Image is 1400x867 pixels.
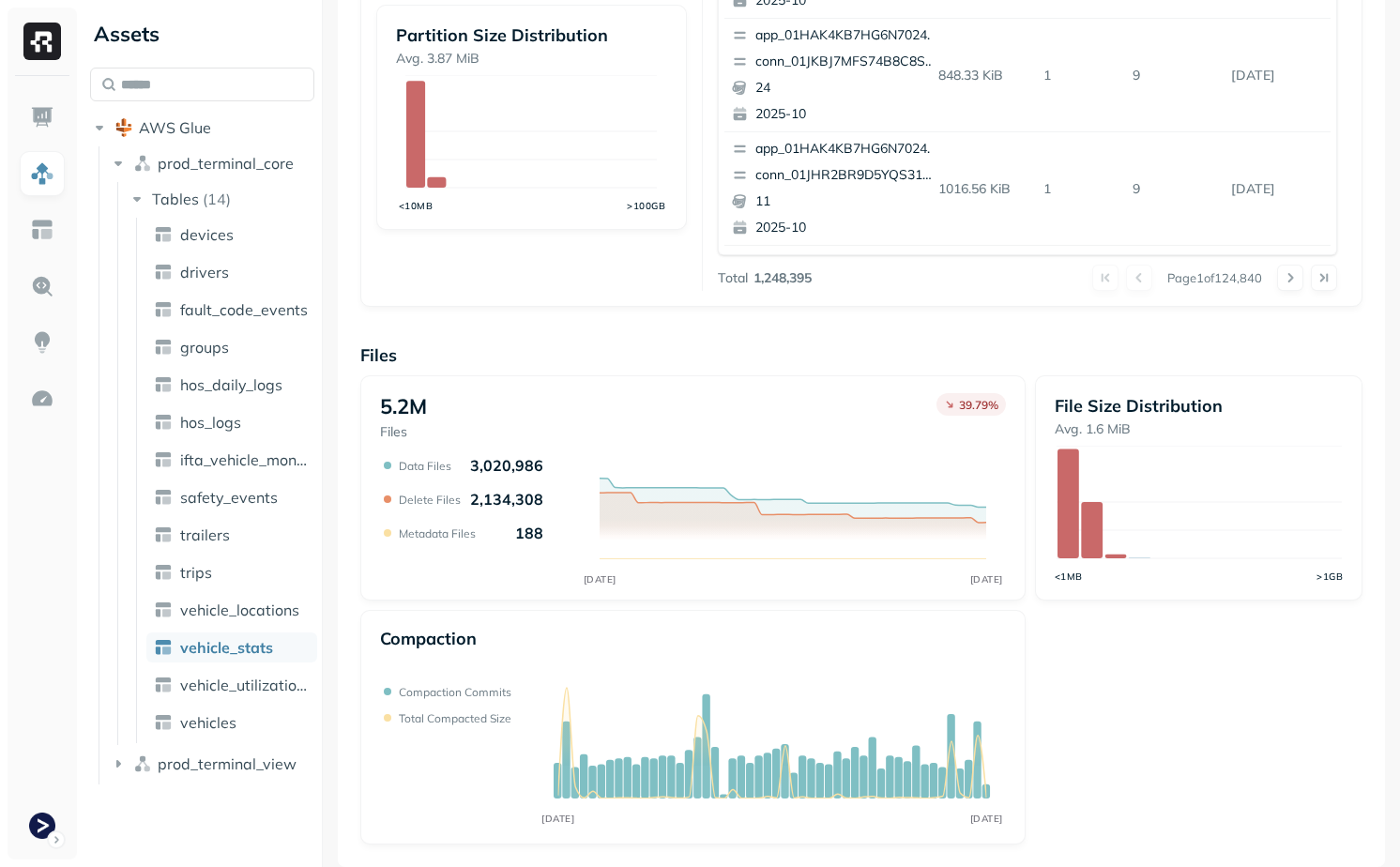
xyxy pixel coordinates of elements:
a: trailers [146,520,317,550]
span: fault_code_events [180,300,308,319]
img: Optimization [30,387,54,411]
p: conn_01JHR2BR9D5YQS31NTBVVXBPDP [755,166,937,185]
span: AWS Glue [139,118,211,137]
p: Oct 3, 2025 [1224,173,1331,205]
p: 2025-10 [755,105,937,124]
img: table [154,638,173,657]
p: Avg. 3.87 MiB [396,50,666,68]
span: ifta_vehicle_months [180,450,310,469]
button: prod_terminal_view [109,749,315,779]
img: table [154,563,173,582]
img: namespace [133,754,152,773]
p: Delete Files [399,493,461,507]
p: app_01HAK4KB7HG6N7024210G3S8D5 [755,140,937,159]
img: table [154,413,173,432]
a: hos_logs [146,407,317,437]
button: app_01HAK4KB7HG6N7024210G3S8D5conn_01JNP10G2BKR3PR9K8762BTZN3112025-10 [724,246,946,358]
p: 848.33 KiB [931,59,1036,92]
img: Ryft [23,23,61,60]
tspan: >1GB [1316,570,1343,583]
p: Partition Size Distribution [396,24,666,46]
p: Compaction commits [399,685,511,699]
img: namespace [133,154,152,173]
span: trailers [180,525,230,544]
p: 2025-10 [755,219,937,237]
span: groups [180,338,229,357]
p: 2,134,308 [470,490,543,509]
p: Page 1 of 124,840 [1167,269,1262,286]
tspan: [DATE] [970,813,1003,825]
img: table [154,225,173,244]
span: Tables [152,190,199,208]
p: 1 [1036,59,1125,92]
span: safety_events [180,488,278,507]
p: 5.2M [380,393,427,419]
p: File Size Distribution [1055,395,1343,417]
tspan: >100GB [628,200,666,212]
img: table [154,525,173,544]
p: Total compacted size [399,711,511,725]
p: conn_01JKBJ7MFS74B8C8S1YWG437RJ [755,53,937,71]
p: ( 14 ) [203,190,231,208]
img: Query Explorer [30,274,54,298]
a: fault_code_events [146,295,317,325]
p: Oct 3, 2025 [1224,59,1331,92]
span: trips [180,563,212,582]
span: devices [180,225,234,244]
p: 9 [1125,59,1224,92]
span: hos_logs [180,413,241,432]
p: 3,020,986 [470,456,543,475]
a: vehicle_locations [146,595,317,625]
p: Metadata Files [399,526,476,540]
span: hos_daily_logs [180,375,282,394]
img: table [154,263,173,281]
button: app_01HAK4KB7HG6N7024210G3S8D5conn_01JHR2BR9D5YQS31NTBVVXBPDP112025-10 [724,132,946,245]
a: vehicles [146,707,317,738]
img: table [154,375,173,394]
span: vehicle_locations [180,601,299,619]
button: AWS Glue [90,113,314,143]
a: drivers [146,257,317,287]
span: prod_terminal_view [158,754,297,773]
p: Avg. 1.6 MiB [1055,420,1343,438]
img: table [154,601,173,619]
tspan: [DATE] [970,573,1003,586]
span: vehicles [180,713,236,732]
div: Assets [90,19,314,49]
tspan: <1MB [1054,570,1082,583]
p: 188 [515,524,543,542]
a: vehicle_stats [146,632,317,662]
p: 1016.56 KiB [931,173,1036,205]
p: Compaction [380,628,477,649]
img: Asset Explorer [30,218,54,242]
img: Assets [30,161,54,186]
span: vehicle_stats [180,638,273,657]
img: Terminal [29,813,55,839]
img: table [154,488,173,507]
a: vehicle_utilization_day [146,670,317,700]
p: Total [718,269,748,287]
tspan: [DATE] [584,573,616,586]
p: 1,248,395 [753,269,812,287]
a: ifta_vehicle_months [146,445,317,475]
img: table [154,338,173,357]
p: app_01HAK4KB7HG6N7024210G3S8D5 [755,26,937,45]
p: 1 [1036,173,1125,205]
p: 24 [755,79,937,98]
span: vehicle_utilization_day [180,676,310,694]
a: safety_events [146,482,317,512]
button: Tables(14) [128,184,316,214]
tspan: [DATE] [542,813,575,825]
a: hos_daily_logs [146,370,317,400]
p: 11 [755,192,937,211]
button: prod_terminal_core [109,148,315,178]
img: table [154,450,173,469]
span: prod_terminal_core [158,154,294,173]
p: 9 [1125,173,1224,205]
a: devices [146,220,317,250]
p: 39.79 % [959,398,998,412]
tspan: <10MB [399,200,434,212]
p: Data Files [399,459,451,473]
button: app_01HAK4KB7HG6N7024210G3S8D5conn_01JKBJ7MFS74B8C8S1YWG437RJ242025-10 [724,19,946,131]
span: drivers [180,263,229,281]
